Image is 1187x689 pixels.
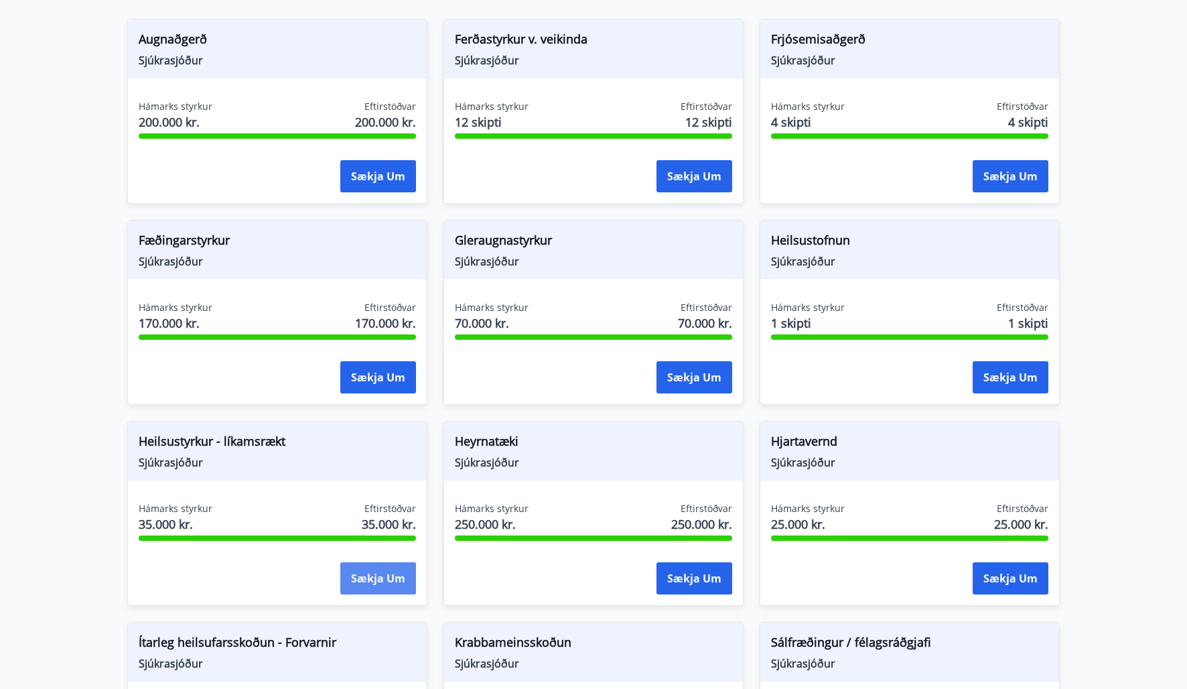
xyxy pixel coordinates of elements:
[139,502,212,515] span: Hámarks styrkur
[139,231,416,254] span: Fæðingarstyrkur
[455,231,732,254] span: Gleraugnastyrkur
[139,53,416,68] span: Sjúkrasjóður
[671,515,732,533] span: 250.000 kr.
[994,515,1048,533] span: 25.000 kr.
[771,254,1048,269] span: Sjúkrasjóður
[973,361,1048,393] button: Sækja um
[771,314,845,332] span: 1 skipti
[681,301,732,314] span: Eftirstöðvar
[656,562,732,594] button: Sækja um
[364,301,416,314] span: Eftirstöðvar
[771,100,845,113] span: Hámarks styrkur
[340,361,416,393] button: Sækja um
[973,160,1048,192] button: Sækja um
[364,502,416,515] span: Eftirstöðvar
[139,254,416,269] span: Sjúkrasjóður
[139,30,416,53] span: Augnaðgerð
[678,314,732,332] span: 70.000 kr.
[340,562,416,594] button: Sækja um
[340,160,416,192] button: Sækja um
[1008,113,1048,131] span: 4 skipti
[771,502,845,515] span: Hámarks styrkur
[771,656,1048,671] span: Sjúkrasjóður
[771,113,845,131] span: 4 skipti
[139,100,212,113] span: Hámarks styrkur
[455,502,529,515] span: Hámarks styrkur
[656,160,732,192] button: Sækja um
[455,100,529,113] span: Hámarks styrkur
[455,30,732,53] span: Ferðastyrkur v. veikinda
[139,301,212,314] span: Hámarks styrkur
[355,314,416,332] span: 170.000 kr.
[771,633,1048,656] span: Sálfræðingur / félagsráðgjafi
[455,53,732,68] span: Sjúkrasjóður
[997,301,1048,314] span: Eftirstöðvar
[771,515,845,533] span: 25.000 kr.
[656,361,732,393] button: Sækja um
[139,515,212,533] span: 35.000 kr.
[455,113,529,131] span: 12 skipti
[139,113,212,131] span: 200.000 kr.
[771,301,845,314] span: Hámarks styrkur
[997,100,1048,113] span: Eftirstöðvar
[455,432,732,455] span: Heyrnatæki
[139,656,416,671] span: Sjúkrasjóður
[455,455,732,470] span: Sjúkrasjóður
[455,515,529,533] span: 250.000 kr.
[1008,314,1048,332] span: 1 skipti
[771,30,1048,53] span: Frjósemisaðgerð
[139,633,416,656] span: Ítarleg heilsufarsskoðun - Forvarnir
[771,53,1048,68] span: Sjúkrasjóður
[139,432,416,455] span: Heilsustyrkur - líkamsrækt
[362,515,416,533] span: 35.000 kr.
[364,100,416,113] span: Eftirstöðvar
[455,254,732,269] span: Sjúkrasjóður
[973,562,1048,594] button: Sækja um
[455,301,529,314] span: Hámarks styrkur
[455,314,529,332] span: 70.000 kr.
[685,113,732,131] span: 12 skipti
[139,314,212,332] span: 170.000 kr.
[139,455,416,470] span: Sjúkrasjóður
[455,633,732,656] span: Krabbameinsskoðun
[771,455,1048,470] span: Sjúkrasjóður
[355,113,416,131] span: 200.000 kr.
[771,231,1048,254] span: Heilsustofnun
[771,432,1048,455] span: Hjartavernd
[997,502,1048,515] span: Eftirstöðvar
[455,656,732,671] span: Sjúkrasjóður
[681,502,732,515] span: Eftirstöðvar
[681,100,732,113] span: Eftirstöðvar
